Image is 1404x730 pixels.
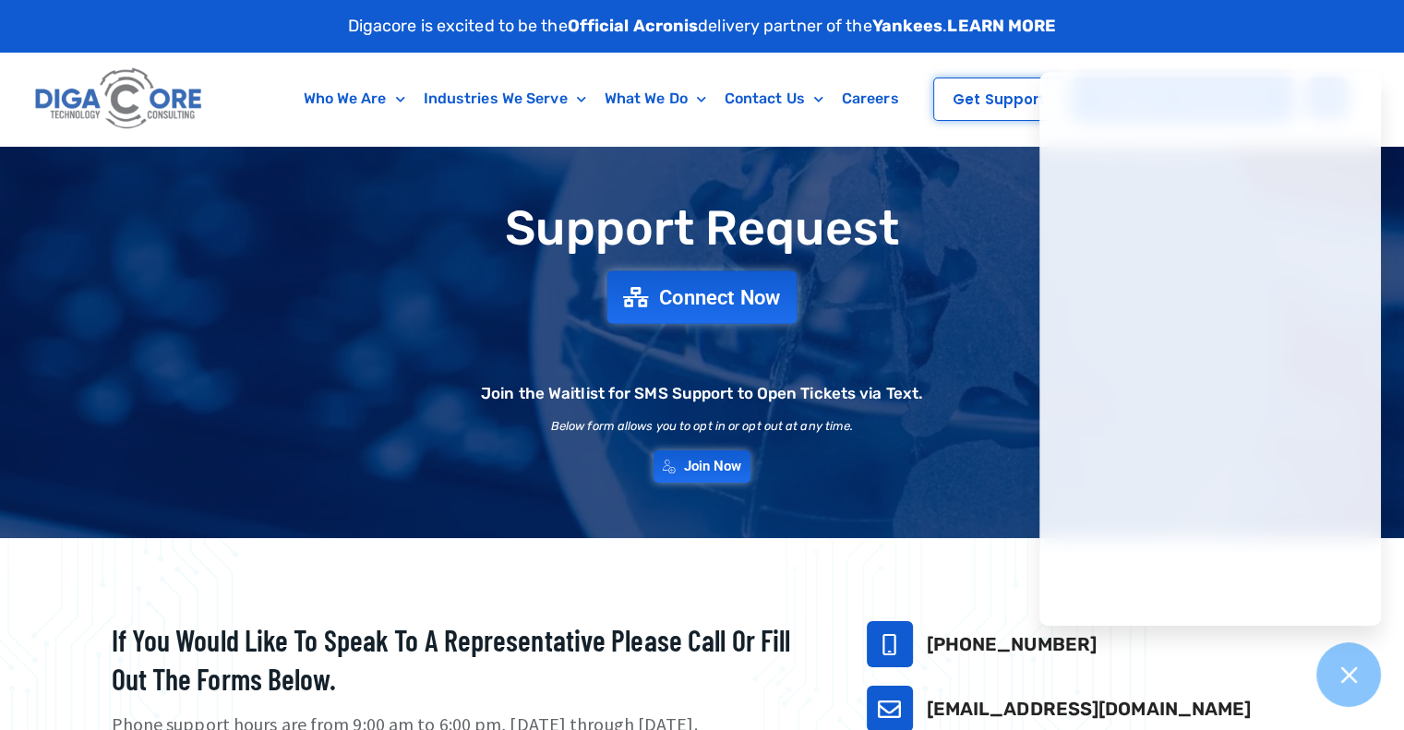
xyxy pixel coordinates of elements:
[867,621,913,667] a: 732-646-5725
[927,633,1097,655] a: [PHONE_NUMBER]
[112,621,821,698] h2: If you would like to speak to a representative please call or fill out the forms below.
[659,287,781,307] span: Connect Now
[607,271,798,324] a: Connect Now
[833,78,908,120] a: Careers
[282,78,920,120] nav: Menu
[1039,72,1381,626] iframe: Chatgenie Messenger
[927,698,1252,720] a: [EMAIL_ADDRESS][DOMAIN_NAME]
[595,78,715,120] a: What We Do
[30,62,208,137] img: Digacore logo 1
[654,450,751,483] a: Join Now
[872,16,943,36] strong: Yankees
[568,16,699,36] strong: Official Acronis
[66,202,1339,255] h1: Support Request
[947,16,1056,36] a: LEARN MORE
[551,420,854,432] h2: Below form allows you to opt in or opt out at any time.
[933,78,1064,121] a: Get Support
[348,14,1057,39] p: Digacore is excited to be the delivery partner of the .
[715,78,833,120] a: Contact Us
[953,92,1045,106] span: Get Support
[294,78,414,120] a: Who We Are
[684,460,742,473] span: Join Now
[414,78,595,120] a: Industries We Serve
[481,386,923,401] h2: Join the Waitlist for SMS Support to Open Tickets via Text.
